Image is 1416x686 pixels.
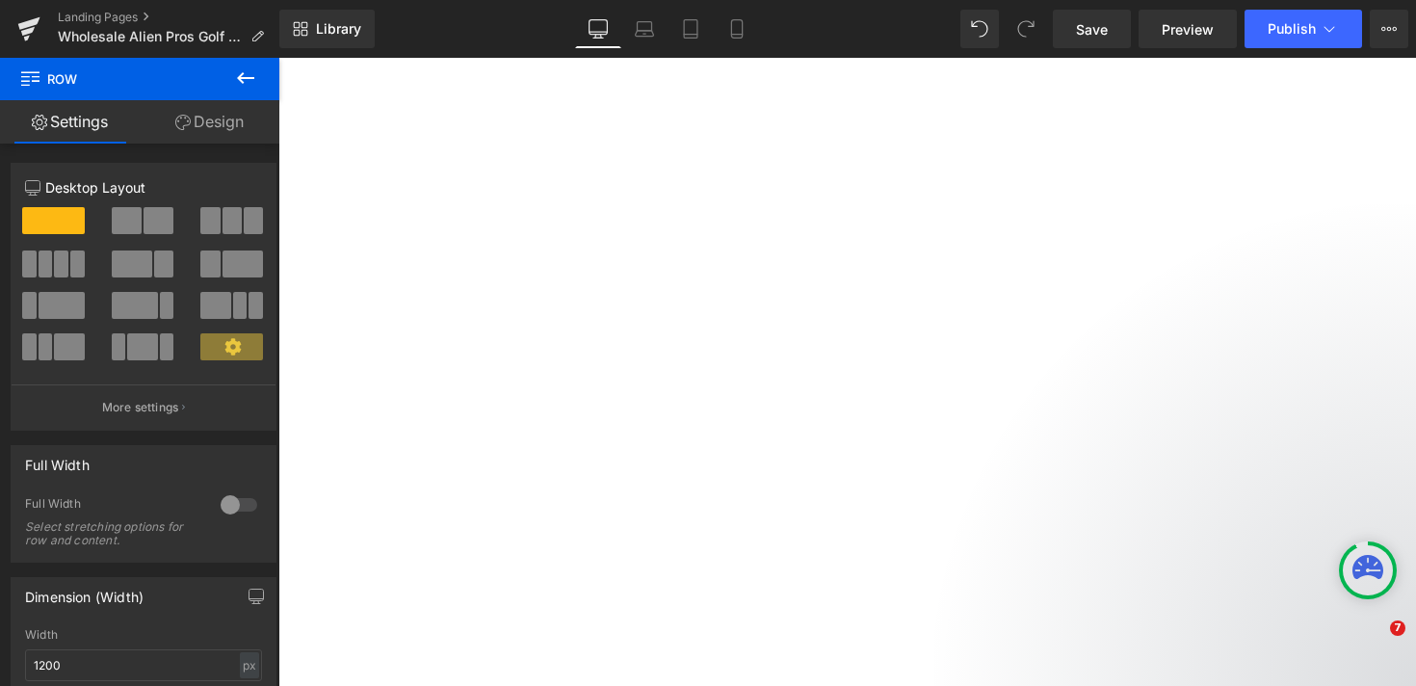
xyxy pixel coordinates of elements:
[25,578,144,605] div: Dimension (Width)
[1007,10,1045,48] button: Redo
[240,652,259,678] div: px
[25,446,90,473] div: Full Width
[25,649,262,681] input: auto
[12,384,275,430] button: More settings
[714,10,760,48] a: Mobile
[1350,620,1397,667] iframe: Intercom live chat
[1076,19,1108,40] span: Save
[316,20,361,38] span: Library
[140,100,279,144] a: Design
[1370,10,1408,48] button: More
[102,399,179,416] p: More settings
[960,10,999,48] button: Undo
[1162,19,1214,40] span: Preview
[1139,10,1237,48] a: Preview
[25,520,198,547] div: Select stretching options for row and content.
[575,10,621,48] a: Desktop
[25,628,262,642] div: Width
[1245,10,1362,48] button: Publish
[25,177,262,198] p: Desktop Layout
[58,29,243,44] span: Wholesale Alien Pros Golf Grip Tape Special Offer
[58,10,279,25] a: Landing Pages
[279,10,375,48] a: New Library
[668,10,714,48] a: Tablet
[19,58,212,100] span: Row
[25,496,201,516] div: Full Width
[1390,620,1405,636] span: 7
[621,10,668,48] a: Laptop
[1268,21,1316,37] span: Publish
